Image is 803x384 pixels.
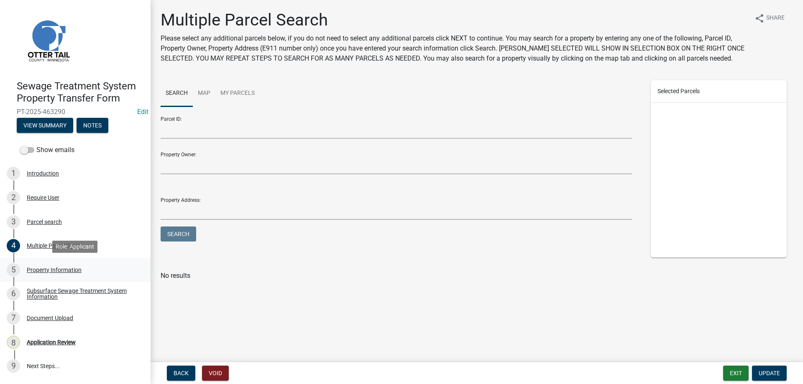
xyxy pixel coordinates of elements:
[17,9,79,71] img: Otter Tail County, Minnesota
[52,241,97,253] div: Role: Applicant
[174,370,189,376] span: Back
[161,80,193,107] a: Search
[7,167,20,180] div: 1
[161,33,748,64] p: Please select any additional parcels below, if you do not need to select any additional parcels c...
[7,336,20,349] div: 8
[17,108,134,116] span: PT-2025-463290
[77,118,108,133] button: Notes
[27,170,59,176] div: Introduction
[723,366,749,381] button: Exit
[167,366,195,381] button: Back
[27,339,76,345] div: Application Review
[27,219,62,225] div: Parcel search
[137,108,148,116] wm-modal-confirm: Edit Application Number
[7,359,20,373] div: 9
[766,13,785,23] span: Share
[193,80,215,107] a: Map
[17,80,144,104] h4: Sewage Treatment System Property Transfer Form
[161,226,196,242] button: Search
[215,80,260,107] a: My Parcels
[7,263,20,277] div: 5
[17,118,73,133] button: View Summary
[759,370,780,376] span: Update
[748,10,791,26] button: shareShare
[7,311,20,325] div: 7
[27,267,82,273] div: Property Information
[137,108,148,116] a: Edit
[17,122,73,129] wm-modal-confirm: Summary
[27,288,137,300] div: Subsurface Sewage Treatment System Information
[202,366,229,381] button: Void
[651,80,787,103] div: Selected Parcels
[77,122,108,129] wm-modal-confirm: Notes
[27,243,84,249] div: Multiple Parcel Search
[27,315,73,321] div: Document Upload
[20,145,74,155] label: Show emails
[7,215,20,229] div: 3
[754,13,765,23] i: share
[7,191,20,204] div: 2
[752,366,787,381] button: Update
[161,10,748,30] h1: Multiple Parcel Search
[7,239,20,252] div: 4
[161,271,793,281] p: No results
[27,195,59,201] div: Require User
[7,287,20,300] div: 6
